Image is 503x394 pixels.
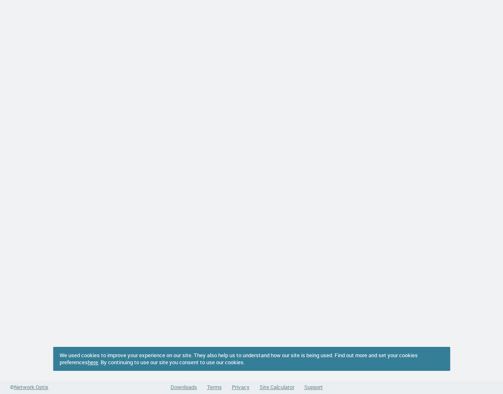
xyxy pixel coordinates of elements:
a: Site Calculator [260,383,294,391]
span: . By continuing to use our site you consent to use our cookies. [98,358,245,366]
a: Downloads [171,383,197,391]
span: We used cookies to improve your experience on our site. They also help us to understand how our s... [60,351,418,366]
a: Support [304,383,323,391]
span: Network Optix [14,383,48,391]
a: ©Network Optix [10,383,48,392]
a: Terms [207,383,222,391]
a: here [88,358,98,366]
a: Privacy [232,383,250,391]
